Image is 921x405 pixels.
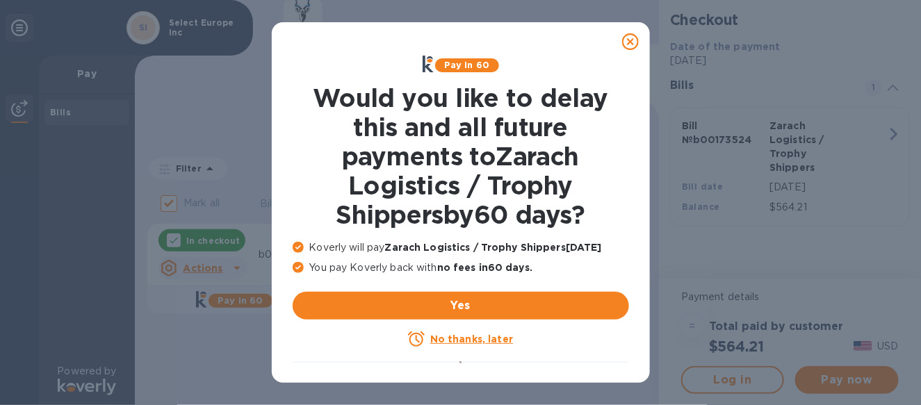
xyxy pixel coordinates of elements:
b: no fees in 60 days . [437,262,532,273]
u: No thanks, later [430,333,513,345]
p: Koverly will pay [293,240,629,255]
span: Yes [304,297,618,314]
b: Pay in 60 [444,60,489,70]
button: Yes [293,292,629,320]
p: You pay Koverly back with [293,261,629,275]
b: Zarach Logistics / Trophy Shippers [DATE] [385,242,602,253]
h1: Would you like to delay this and all future payments to Zarach Logistics / Trophy Shippers by 60 ... [293,83,629,229]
